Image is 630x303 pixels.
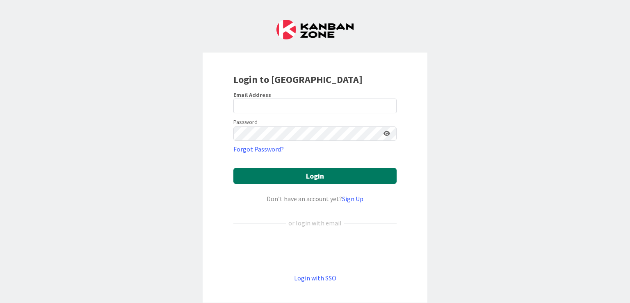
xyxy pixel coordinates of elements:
[233,118,258,126] label: Password
[233,144,284,154] a: Forgot Password?
[276,20,354,39] img: Kanban Zone
[233,91,271,99] label: Email Address
[229,241,401,259] iframe: Sign in with Google Button
[233,168,397,184] button: Login
[342,195,363,203] a: Sign Up
[286,218,344,228] div: or login with email
[294,274,336,282] a: Login with SSO
[233,73,363,86] b: Login to [GEOGRAPHIC_DATA]
[233,194,397,204] div: Don’t have an account yet?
